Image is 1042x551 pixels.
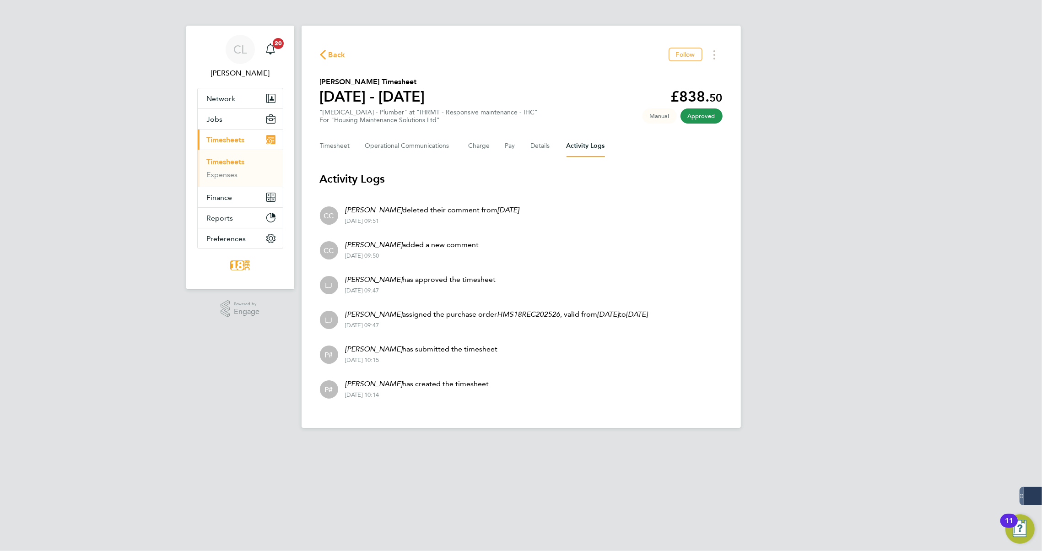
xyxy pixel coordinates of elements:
em: [PERSON_NAME] [346,379,403,388]
span: CL [233,43,247,55]
span: Back [329,49,346,60]
app-decimal: £838. [671,88,723,105]
button: Activity Logs [567,135,605,157]
button: Pay [505,135,516,157]
span: This timesheet was manually created. [642,108,677,124]
em: [PERSON_NAME] [346,345,403,353]
button: Finance [198,187,283,207]
p: has submitted the timesheet [346,344,498,355]
h3: Activity Logs [320,172,723,186]
div: Person #458407 [320,380,338,399]
a: 20 [261,35,280,64]
span: Powered by [234,300,259,308]
em: [PERSON_NAME] [346,205,403,214]
span: This timesheet has been approved. [680,108,723,124]
div: Lee Johnson [320,311,338,329]
em: [DATE] [498,205,519,214]
button: Timesheets Menu [706,48,723,62]
p: deleted their comment from [346,205,519,216]
h2: [PERSON_NAME] Timesheet [320,76,425,87]
span: Timesheets [207,135,245,144]
button: Network [198,88,283,108]
button: Open Resource Center, 11 new notifications [1005,514,1035,544]
span: Follow [676,50,695,59]
a: CL[PERSON_NAME] [197,35,283,79]
h1: [DATE] - [DATE] [320,87,425,106]
span: Jobs [207,115,223,124]
button: Timesheets [198,130,283,150]
a: Powered byEngage [221,300,259,318]
span: 20 [273,38,284,49]
div: Chloe Crayden [320,206,338,225]
span: P# [325,384,333,394]
div: Chloe Crayden [320,241,338,259]
div: Timesheets [198,150,283,187]
span: LJ [325,315,333,325]
p: assigned the purchase order , valid from to [346,309,648,320]
em: [DATE] [598,310,619,319]
em: HMS18REC202526 [497,310,561,319]
img: 18rec-logo-retina.png [228,258,253,273]
span: 50 [710,91,723,104]
div: [DATE] 10:15 [346,357,498,364]
div: Person #458407 [320,346,338,364]
div: [DATE] 10:14 [346,391,489,399]
button: Operational Communications [365,135,454,157]
div: Lee Johnson [320,276,338,294]
span: Finance [207,193,232,202]
div: [DATE] 09:51 [346,217,519,225]
button: Details [531,135,552,157]
span: Reports [207,214,233,222]
a: Timesheets [207,157,245,166]
button: Charge [469,135,491,157]
button: Back [320,49,346,60]
div: For "Housing Maintenance Solutions Ltd" [320,116,538,124]
p: added a new comment [346,239,479,250]
em: [PERSON_NAME] [346,275,403,284]
div: [DATE] 09:47 [346,287,496,294]
button: Jobs [198,109,283,129]
em: [PERSON_NAME] [346,240,403,249]
em: [DATE] [626,310,648,319]
a: Expenses [207,170,238,179]
span: CC [324,245,334,255]
button: Follow [669,48,702,61]
span: Engage [234,308,259,316]
span: P# [325,350,333,360]
div: "[MEDICAL_DATA] - Plumber" at "IHRMT - Responsive maintenance - IHC" [320,108,538,124]
span: LJ [325,280,333,290]
nav: Main navigation [186,26,294,289]
button: Reports [198,208,283,228]
p: has created the timesheet [346,378,489,389]
div: 11 [1005,521,1013,533]
p: has approved the timesheet [346,274,496,285]
em: [PERSON_NAME] [346,310,403,319]
span: Network [207,94,236,103]
div: [DATE] 09:50 [346,252,479,259]
span: CC [324,211,334,221]
button: Preferences [198,228,283,248]
div: [DATE] 09:47 [346,322,648,329]
span: Preferences [207,234,246,243]
span: Carla Lamb [197,68,283,79]
button: Timesheet [320,135,351,157]
a: Go to home page [197,258,283,273]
